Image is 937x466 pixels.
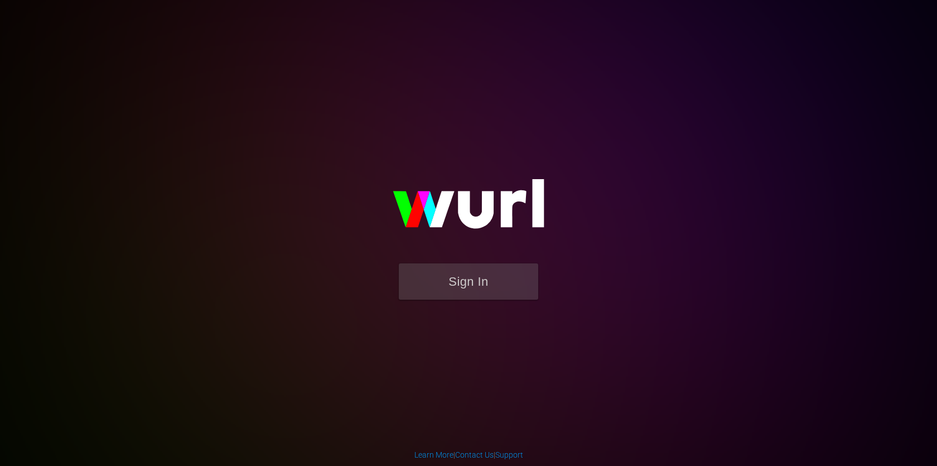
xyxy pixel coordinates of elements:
button: Sign In [399,263,538,300]
a: Learn More [414,450,453,459]
a: Contact Us [455,450,494,459]
div: | | [414,449,523,460]
img: wurl-logo-on-black-223613ac3d8ba8fe6dc639794a292ebdb59501304c7dfd60c99c58986ef67473.svg [357,155,580,263]
a: Support [495,450,523,459]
